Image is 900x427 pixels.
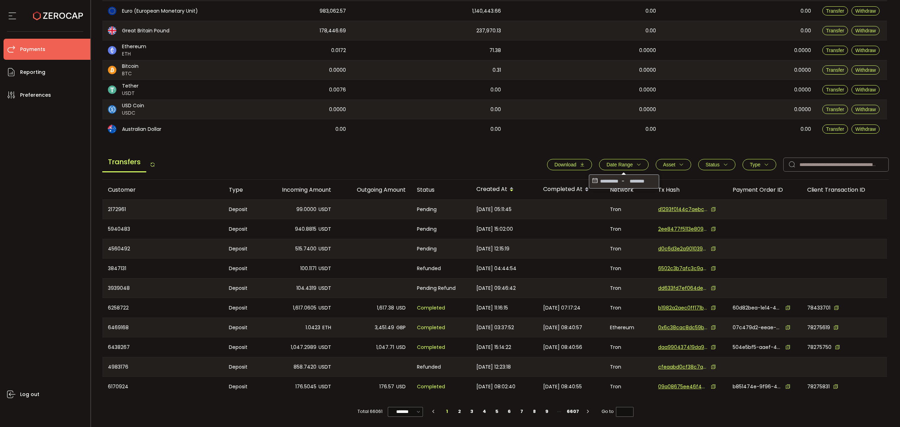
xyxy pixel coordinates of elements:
[102,357,223,376] div: 4983176
[319,205,331,213] span: USDT
[604,186,652,194] div: Network
[396,343,406,351] span: USD
[658,383,707,390] span: 09a08675ee46f44802b23e0ad9d104ba7b9bac5af4fa418832ee5721c11885fb
[606,162,633,167] span: Date Range
[794,46,811,55] span: 0.0000
[490,407,503,416] li: 5
[465,407,478,416] li: 3
[320,27,346,35] span: 178,446.69
[822,6,848,15] button: Transfer
[291,343,316,351] span: 1,047.2989
[604,357,652,376] div: Tron
[476,343,511,351] span: [DATE] 15:14:22
[20,44,45,55] span: Payments
[503,407,516,416] li: 6
[645,125,656,133] span: 0.00
[599,159,649,170] button: Date Range
[319,225,331,233] span: USDT
[377,304,394,312] span: 1,617.38
[851,85,880,94] button: Withdraw
[658,225,707,233] span: 2ee8477f5113e8096a829f4457e2e53f120c613d7393881144421d24418d60c8
[663,162,675,167] span: Asset
[319,245,331,253] span: USDT
[540,407,553,416] li: 9
[122,27,169,34] span: Great Britain Pound
[658,344,707,351] span: daa990437419da9f6bd253bdae668b28b924b45eaaef878296449d46d01f1d34
[620,176,626,187] span: -
[706,162,720,167] span: Status
[543,343,582,351] span: [DATE] 08:40:56
[733,383,782,390] span: b851474e-9f96-4d1c-a540-4cc4e3d32ce4
[658,363,707,371] span: cfeaabd0cf38c7a160907dc77d50a964a79e7e4d3c9809880b2ff256d5f24684
[122,90,139,97] span: USDT
[476,284,516,292] span: [DATE] 09:46:42
[826,126,844,132] span: Transfer
[108,26,116,35] img: gbp_portfolio.svg
[515,407,528,416] li: 7
[528,407,541,416] li: 8
[322,324,331,332] span: ETH
[658,304,707,312] span: b1982a2aec0ff171bbb93c544860c49e2a78d550fee5b9e82e21be458617985a
[604,318,652,337] div: Ethereum
[376,343,394,351] span: 1,047.71
[223,357,262,376] div: Deposit
[296,205,316,213] span: 99.0000
[396,324,406,332] span: GBP
[417,343,445,351] span: Completed
[656,159,691,170] button: Asset
[396,383,406,391] span: USD
[122,7,198,15] span: Euro (European Monetary Unit)
[822,46,848,55] button: Transfer
[645,7,656,15] span: 0.00
[417,205,437,213] span: Pending
[794,86,811,94] span: 0.0000
[604,200,652,219] div: Tron
[476,265,516,273] span: [DATE] 04:44:54
[471,184,538,196] div: Created At
[822,65,848,75] button: Transfer
[822,26,848,35] button: Transfer
[223,377,262,396] div: Deposit
[102,279,223,298] div: 3939048
[102,298,223,318] div: 6258722
[543,304,580,312] span: [DATE] 07:17:24
[331,46,346,55] span: 0.0172
[223,279,262,298] div: Deposit
[295,383,316,391] span: 176.5045
[108,125,116,133] img: aud_portfolio.svg
[733,344,782,351] span: 504e5bf5-aaef-441d-88ff-a0a7d01a30e7
[102,337,223,357] div: 6438267
[102,377,223,396] div: 6170924
[851,105,880,114] button: Withdraw
[476,245,509,253] span: [DATE] 12:15:19
[794,106,811,114] span: 0.0000
[20,90,51,100] span: Preferences
[108,7,116,15] img: eur_portfolio.svg
[802,186,887,194] div: Client Transaction ID
[543,324,582,332] span: [DATE] 08:40:57
[223,298,262,318] div: Deposit
[102,239,223,258] div: 4560492
[639,106,656,114] span: 0.0000
[733,304,782,312] span: 60d82bea-1e14-4c1a-a446-9c4ebecbf746
[807,383,830,390] span: 78275831
[855,67,876,73] span: Withdraw
[295,245,316,253] span: 515.7400
[639,66,656,74] span: 0.0000
[822,85,848,94] button: Transfer
[602,407,634,416] span: Go to
[102,186,223,194] div: Customer
[865,393,900,427] div: Chat Widget
[742,159,776,170] button: Type
[851,125,880,134] button: Withdraw
[223,200,262,219] div: Deposit
[855,107,876,112] span: Withdraw
[441,407,453,416] li: 1
[379,383,394,391] span: 176.57
[826,107,844,112] span: Transfer
[826,28,844,33] span: Transfer
[801,27,811,35] span: 0.00
[639,86,656,94] span: 0.0000
[855,87,876,93] span: Withdraw
[319,265,331,273] span: USDT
